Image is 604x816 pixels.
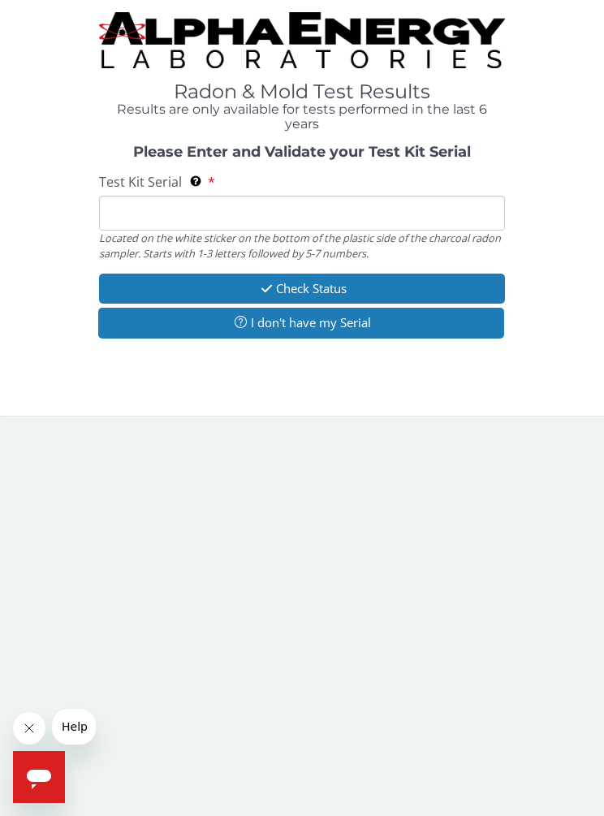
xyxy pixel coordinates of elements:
iframe: Message from company [52,709,96,745]
button: I don't have my Serial [98,308,504,338]
span: Test Kit Serial [99,173,182,191]
h1: Radon & Mold Test Results [99,81,505,102]
iframe: Close message [13,712,45,745]
h4: Results are only available for tests performed in the last 6 years [99,102,505,131]
div: Located on the white sticker on the bottom of the plastic side of the charcoal radon sampler. Sta... [99,231,505,261]
iframe: Button to launch messaging window [13,751,65,803]
strong: Please Enter and Validate your Test Kit Serial [133,143,471,161]
img: TightCrop.jpg [99,12,505,68]
button: Check Status [99,274,505,304]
